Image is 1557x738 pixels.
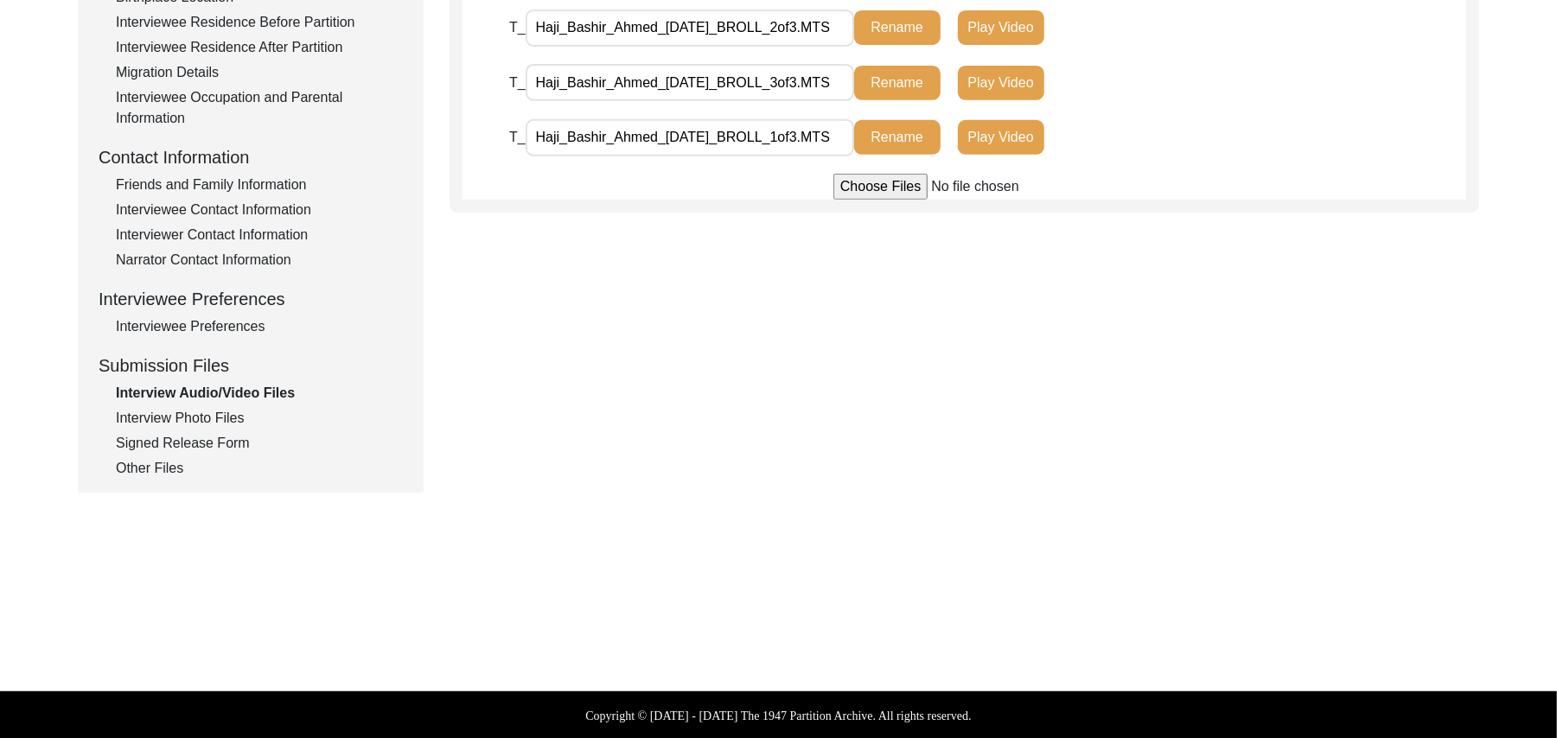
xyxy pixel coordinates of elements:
[116,12,403,33] div: Interviewee Residence Before Partition
[116,316,403,337] div: Interviewee Preferences
[99,144,403,170] div: Contact Information
[116,250,403,270] div: Narrator Contact Information
[509,75,526,90] span: T_
[854,66,941,100] button: Rename
[116,200,403,220] div: Interviewee Contact Information
[116,37,403,58] div: Interviewee Residence After Partition
[509,20,526,35] span: T_
[854,10,941,45] button: Rename
[99,353,403,379] div: Submission Files
[116,408,403,429] div: Interview Photo Files
[958,10,1044,45] button: Play Video
[99,286,403,312] div: Interviewee Preferences
[585,707,971,725] label: Copyright © [DATE] - [DATE] The 1947 Partition Archive. All rights reserved.
[116,225,403,245] div: Interviewer Contact Information
[854,120,941,155] button: Rename
[958,120,1044,155] button: Play Video
[116,458,403,479] div: Other Files
[116,433,403,454] div: Signed Release Form
[116,62,403,83] div: Migration Details
[509,130,526,144] span: T_
[116,175,403,195] div: Friends and Family Information
[116,87,403,129] div: Interviewee Occupation and Parental Information
[958,66,1044,100] button: Play Video
[116,383,403,404] div: Interview Audio/Video Files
